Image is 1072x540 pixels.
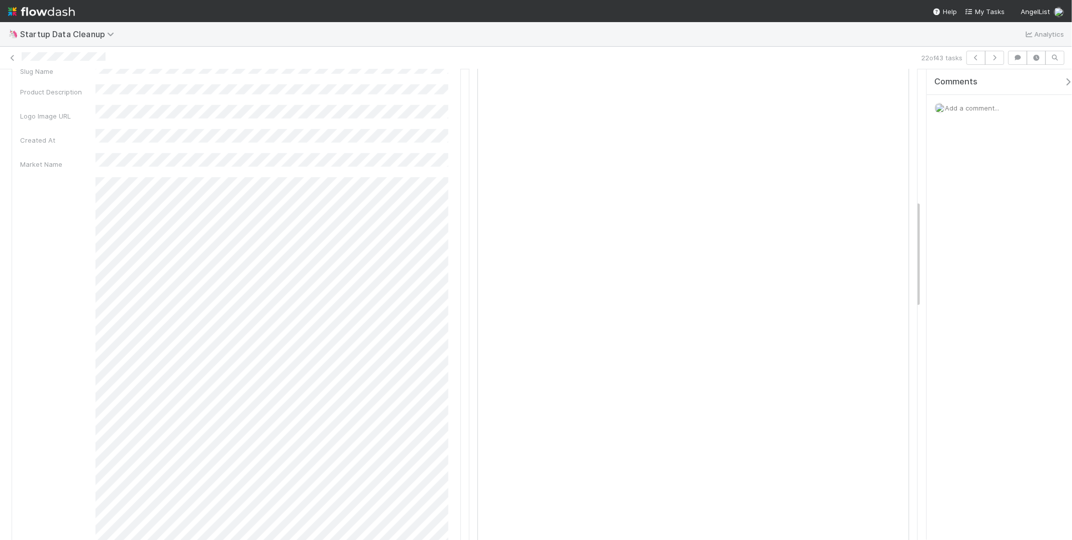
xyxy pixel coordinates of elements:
[1024,28,1064,40] a: Analytics
[933,7,957,17] div: Help
[965,7,1005,17] a: My Tasks
[20,135,95,145] div: Created At
[8,30,18,38] span: 🦄
[965,8,1005,16] span: My Tasks
[934,77,978,87] span: Comments
[945,104,999,112] span: Add a comment...
[935,103,945,113] img: avatar_218ae7b5-dcd5-4ccc-b5d5-7cc00ae2934f.png
[20,87,95,97] div: Product Description
[20,159,95,169] div: Market Name
[1021,8,1050,16] span: AngelList
[20,111,95,121] div: Logo Image URL
[1054,7,1064,17] img: avatar_218ae7b5-dcd5-4ccc-b5d5-7cc00ae2934f.png
[20,66,95,76] div: Slug Name
[8,3,75,20] img: logo-inverted-e16ddd16eac7371096b0.svg
[20,29,119,39] span: Startup Data Cleanup
[921,53,962,63] span: 22 of 43 tasks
